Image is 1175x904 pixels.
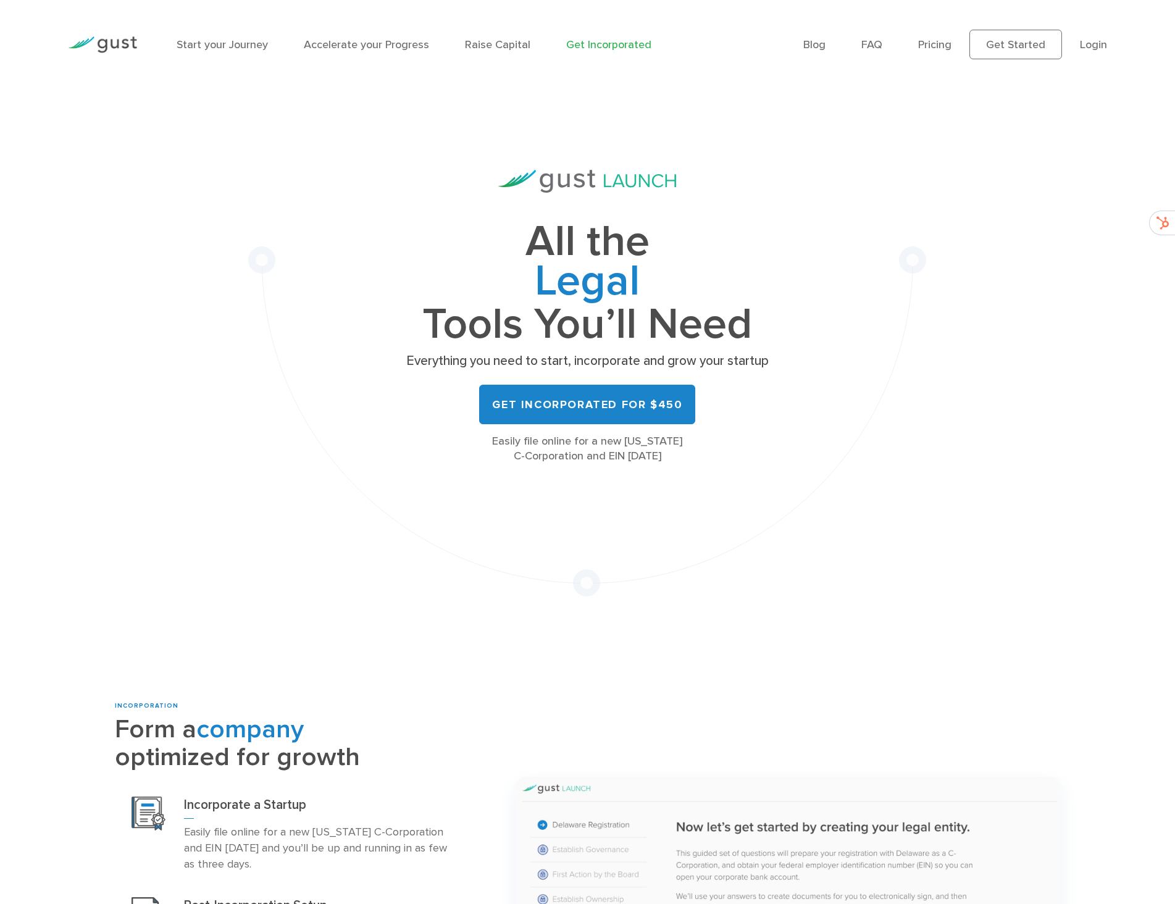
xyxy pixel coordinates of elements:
div: INCORPORATION [115,701,470,711]
p: Easily file online for a new [US_STATE] C-Corporation and EIN [DATE] and you’ll be up and running... [184,824,454,873]
a: Get Incorporated [566,38,651,51]
a: Login [1080,38,1107,51]
a: Pricing [918,38,951,51]
img: Incorporation Icon [132,797,165,831]
a: Start your Journey [177,38,268,51]
a: FAQ [861,38,882,51]
a: Raise Capital [465,38,530,51]
a: Blog [803,38,826,51]
img: Gust Launch Logo [498,170,676,193]
span: company [196,714,304,745]
a: Get Incorporated for $450 [479,385,695,424]
h3: Incorporate a Startup [184,797,454,819]
div: Easily file online for a new [US_STATE] C-Corporation and EIN [DATE] [402,434,772,464]
h2: Form a optimized for growth [115,716,470,772]
h1: All the Tools You’ll Need [402,222,772,344]
a: Get Started [969,30,1062,59]
img: Gust Logo [68,36,137,53]
a: Accelerate your Progress [304,38,429,51]
p: Everything you need to start, incorporate and grow your startup [402,353,772,370]
span: Legal [402,262,772,305]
